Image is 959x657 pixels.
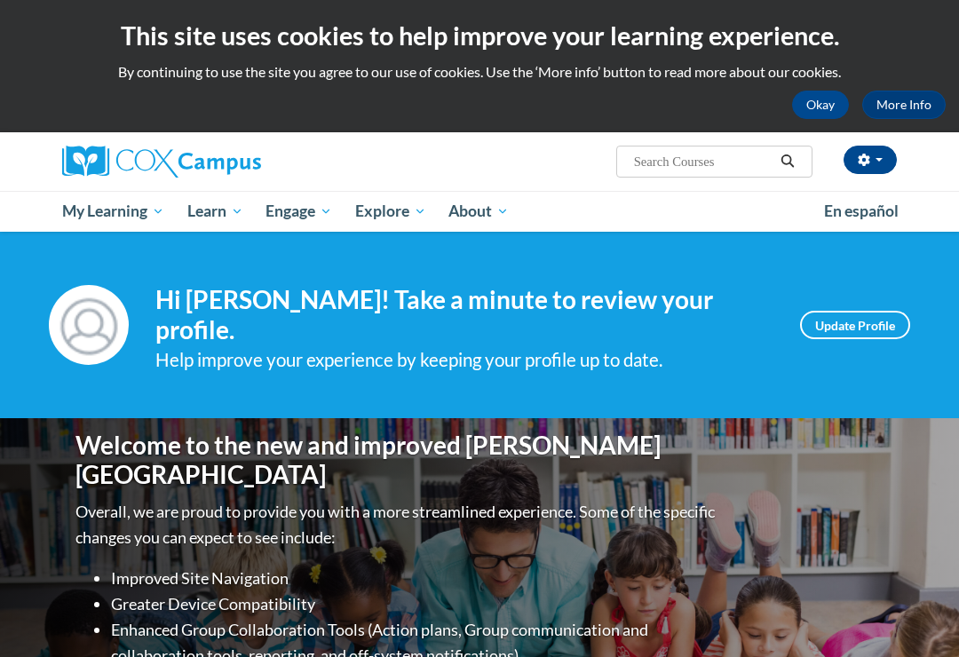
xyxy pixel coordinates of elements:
[49,191,910,232] div: Main menu
[62,146,322,178] a: Cox Campus
[812,193,910,230] a: En español
[254,191,344,232] a: Engage
[111,566,719,591] li: Improved Site Navigation
[49,285,129,365] img: Profile Image
[155,285,773,344] h4: Hi [PERSON_NAME]! Take a minute to review your profile.
[862,91,946,119] a: More Info
[176,191,255,232] a: Learn
[344,191,438,232] a: Explore
[62,201,164,222] span: My Learning
[800,311,910,339] a: Update Profile
[75,431,719,490] h1: Welcome to the new and improved [PERSON_NAME][GEOGRAPHIC_DATA]
[51,191,176,232] a: My Learning
[792,91,849,119] button: Okay
[632,151,774,172] input: Search Courses
[438,191,521,232] a: About
[13,62,946,82] p: By continuing to use the site you agree to our use of cookies. Use the ‘More info’ button to read...
[774,151,801,172] button: Search
[62,146,261,178] img: Cox Campus
[448,201,509,222] span: About
[824,202,899,220] span: En español
[155,345,773,375] div: Help improve your experience by keeping your profile up to date.
[355,201,426,222] span: Explore
[266,201,332,222] span: Engage
[13,18,946,53] h2: This site uses cookies to help improve your learning experience.
[187,201,243,222] span: Learn
[75,499,719,550] p: Overall, we are proud to provide you with a more streamlined experience. Some of the specific cha...
[844,146,897,174] button: Account Settings
[111,591,719,617] li: Greater Device Compatibility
